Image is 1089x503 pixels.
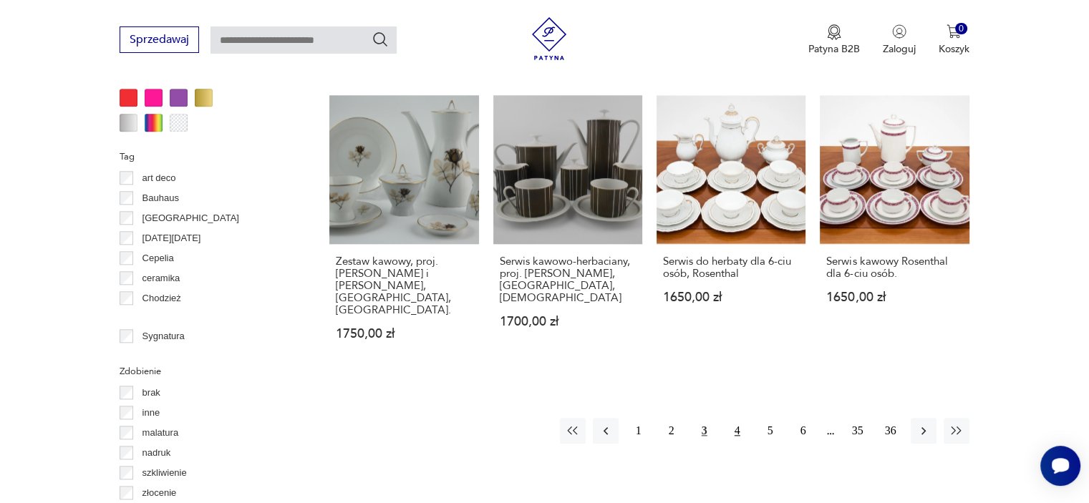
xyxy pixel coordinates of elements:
a: Zestaw kawowy, proj. R. Loewy i R. Latham, Rosenthal, Niemcy.Zestaw kawowy, proj. [PERSON_NAME] i... [329,95,478,368]
h3: Serwis kawowy Rosenthal dla 6-ciu osób. [826,255,962,280]
p: art deco [142,170,176,186]
p: inne [142,405,160,421]
p: [DATE][DATE] [142,230,201,246]
button: 36 [878,418,904,444]
p: Chodzież [142,290,181,306]
img: Patyna - sklep z meblami i dekoracjami vintage [528,17,571,60]
a: Serwis kawowy Rosenthal dla 6-ciu osób.Serwis kawowy Rosenthal dla 6-ciu osób.1650,00 zł [820,95,969,368]
p: 1750,00 zł [336,328,472,340]
a: Ikona medaluPatyna B2B [808,24,860,56]
h3: Zestaw kawowy, proj. [PERSON_NAME] i [PERSON_NAME], [GEOGRAPHIC_DATA], [GEOGRAPHIC_DATA]. [336,255,472,316]
p: brak [142,385,160,401]
button: 3 [692,418,717,444]
button: 4 [725,418,750,444]
button: Sprzedawaj [120,26,199,53]
p: [GEOGRAPHIC_DATA] [142,210,239,226]
p: ceramika [142,270,180,286]
p: Zaloguj [883,42,916,56]
p: Ćmielów [142,311,178,326]
button: Szukaj [372,31,389,48]
button: 35 [845,418,871,444]
button: 6 [790,418,816,444]
img: Ikona medalu [827,24,841,40]
p: malatura [142,425,179,441]
p: 1700,00 zł [500,316,636,328]
a: Serwis kawowo-herbaciany, proj. prof. Heinrich Löffelhardt, Arzberg, NiemcySerwis kawowo-herbacia... [493,95,642,368]
button: Zaloguj [883,24,916,56]
a: Serwis do herbaty dla 6-ciu osób, RosenthalSerwis do herbaty dla 6-ciu osób, Rosenthal1650,00 zł [657,95,805,368]
p: 1650,00 zł [663,291,799,303]
button: 5 [758,418,783,444]
p: Sygnatura [142,328,185,344]
iframe: Smartsupp widget button [1040,446,1080,486]
h3: Serwis kawowo-herbaciany, proj. [PERSON_NAME], [GEOGRAPHIC_DATA], [DEMOGRAPHIC_DATA] [500,255,636,304]
p: nadruk [142,445,171,461]
div: 0 [955,23,967,35]
h3: Serwis do herbaty dla 6-ciu osób, Rosenthal [663,255,799,280]
button: 0Koszyk [939,24,969,56]
p: złocenie [142,485,177,501]
p: Koszyk [939,42,969,56]
p: Tag [120,149,295,165]
p: Patyna B2B [808,42,860,56]
a: Sprzedawaj [120,36,199,46]
button: 1 [626,418,652,444]
img: Ikonka użytkownika [892,24,906,39]
p: Bauhaus [142,190,179,206]
img: Ikona koszyka [947,24,961,39]
button: 2 [659,418,684,444]
button: Patyna B2B [808,24,860,56]
p: 1650,00 zł [826,291,962,303]
p: Cepelia [142,250,174,266]
p: Zdobienie [120,363,295,379]
p: szkliwienie [142,465,187,481]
